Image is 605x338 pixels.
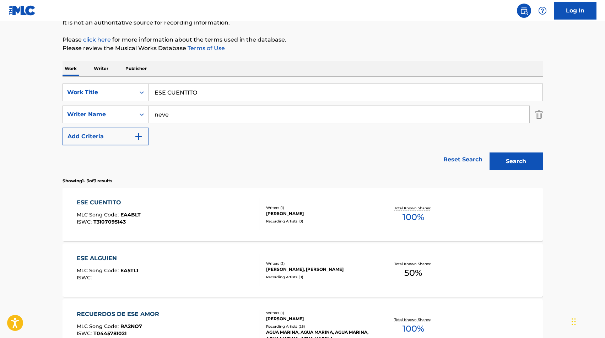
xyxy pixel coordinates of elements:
iframe: Chat Widget [569,304,605,338]
div: [PERSON_NAME] [266,316,373,322]
img: Delete Criterion [535,106,543,123]
span: 100 % [403,322,424,335]
div: [PERSON_NAME] [266,210,373,217]
img: help [538,6,547,15]
div: [PERSON_NAME], [PERSON_NAME] [266,266,373,273]
button: Search [490,152,543,170]
span: 50 % [404,267,422,279]
img: MLC Logo [9,5,36,16]
div: ESE ALGUIEN [77,254,138,263]
span: MLC Song Code : [77,211,120,218]
p: It is not an authoritative source for recording information. [63,18,543,27]
div: Arrastrar [572,311,576,332]
p: Please for more information about the terms used in the database. [63,36,543,44]
a: Terms of Use [186,45,225,52]
div: ESE CUENTITO [77,198,141,207]
div: Writer Name [67,110,131,119]
p: Publisher [123,61,149,76]
p: Total Known Shares: [394,317,432,322]
div: RECUERDOS DE ESE AMOR [77,310,163,318]
p: Showing 1 - 3 of 3 results [63,178,112,184]
form: Search Form [63,84,543,174]
a: Log In [554,2,596,20]
a: Public Search [517,4,531,18]
div: Writers ( 2 ) [266,261,373,266]
a: ESE ALGUIENMLC Song Code:EA5TL1ISWC:Writers (2)[PERSON_NAME], [PERSON_NAME]Recording Artists (0)T... [63,243,543,297]
span: ISWC : [77,274,93,281]
div: Writers ( 1 ) [266,310,373,316]
p: Work [63,61,79,76]
span: MLC Song Code : [77,323,120,329]
div: Recording Artists ( 0 ) [266,219,373,224]
span: EA5TL1 [120,267,138,274]
button: Add Criteria [63,128,148,145]
span: MLC Song Code : [77,267,120,274]
span: T0445781021 [93,330,126,337]
a: click here [83,36,111,43]
p: Writer [92,61,110,76]
span: EA4BLT [120,211,141,218]
a: Reset Search [440,152,486,167]
img: search [520,6,528,15]
div: Recording Artists ( 0 ) [266,274,373,280]
div: Work Title [67,88,131,97]
img: 9d2ae6d4665cec9f34b9.svg [134,132,143,141]
p: Please review the Musical Works Database [63,44,543,53]
span: ISWC : [77,219,93,225]
div: Writers ( 1 ) [266,205,373,210]
span: 100 % [403,211,424,224]
p: Total Known Shares: [394,261,432,267]
span: T3107095143 [93,219,126,225]
a: ESE CUENTITOMLC Song Code:EA4BLTISWC:T3107095143Writers (1)[PERSON_NAME]Recording Artists (0)Tota... [63,188,543,241]
span: RA2NO7 [120,323,142,329]
div: Widget de chat [569,304,605,338]
div: Recording Artists ( 25 ) [266,324,373,329]
p: Total Known Shares: [394,205,432,211]
span: ISWC : [77,330,93,337]
div: Help [535,4,550,18]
